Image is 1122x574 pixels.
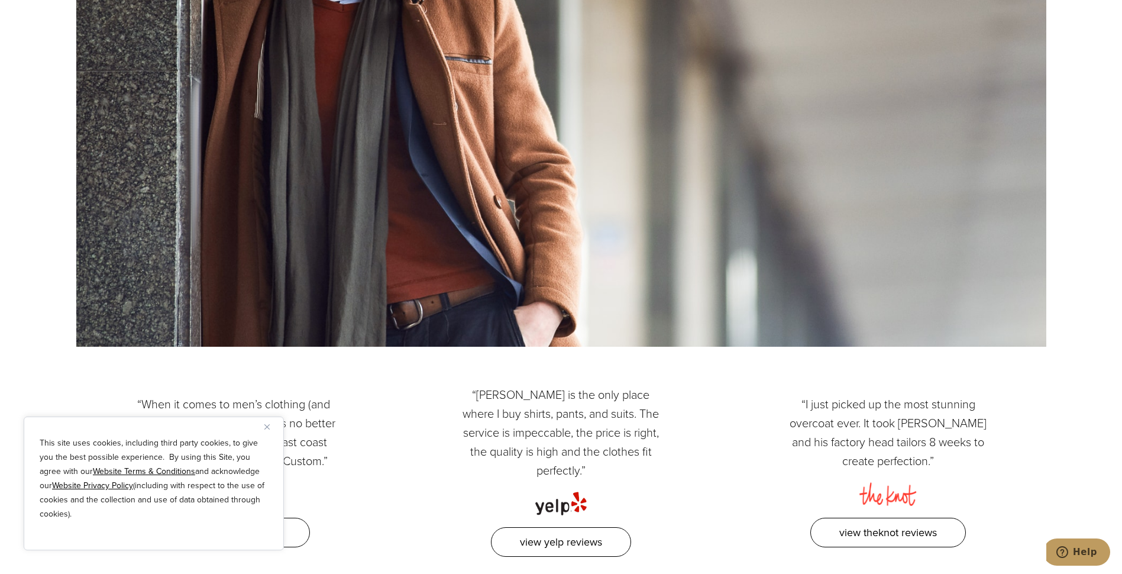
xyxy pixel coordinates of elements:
[264,420,279,434] button: Close
[1046,538,1110,568] iframe: Opens a widget where you can chat to one of our agents
[264,424,270,430] img: Close
[535,480,587,515] img: yelp
[52,479,133,492] a: Website Privacy Policy
[130,395,337,470] p: “When it comes to men’s clothing (and I’m sure women’s, too), there is no better custom shop on t...
[785,395,992,470] p: “I just picked up the most stunning overcoat ever. It took [PERSON_NAME] and his factory head tai...
[93,465,195,478] a: Website Terms & Conditions
[810,518,966,548] a: View TheKnot Reviews
[457,385,664,480] p: “[PERSON_NAME] is the only place where I buy shirts, pants, and suits. The service is impeccable,...
[491,527,631,557] a: View Yelp Reviews
[859,470,917,506] img: the knot
[40,436,268,521] p: This site uses cookies, including third party cookies, to give you the best possible experience. ...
